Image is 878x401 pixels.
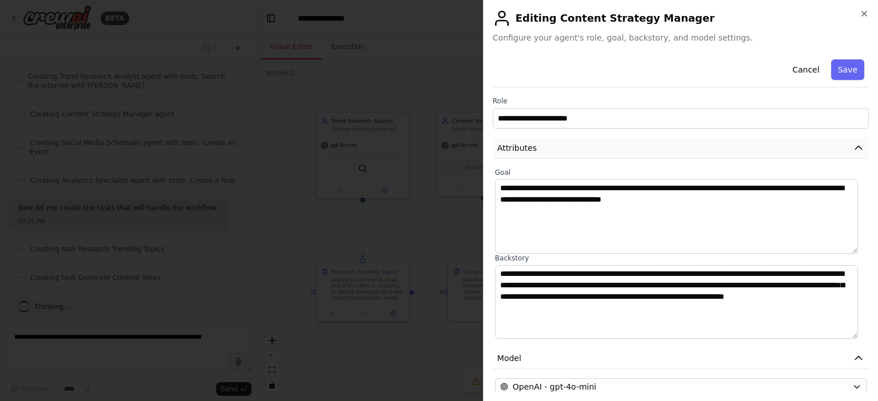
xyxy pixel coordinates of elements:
[495,254,867,263] label: Backstory
[493,97,869,106] label: Role
[785,59,826,80] button: Cancel
[493,138,869,159] button: Attributes
[513,381,596,392] span: OpenAI - gpt-4o-mini
[493,348,869,369] button: Model
[495,378,867,395] button: OpenAI - gpt-4o-mini
[497,142,537,154] span: Attributes
[831,59,864,80] button: Save
[493,9,869,27] h2: Editing Content Strategy Manager
[497,352,521,364] span: Model
[495,168,867,177] label: Goal
[493,32,869,43] span: Configure your agent's role, goal, backstory, and model settings.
